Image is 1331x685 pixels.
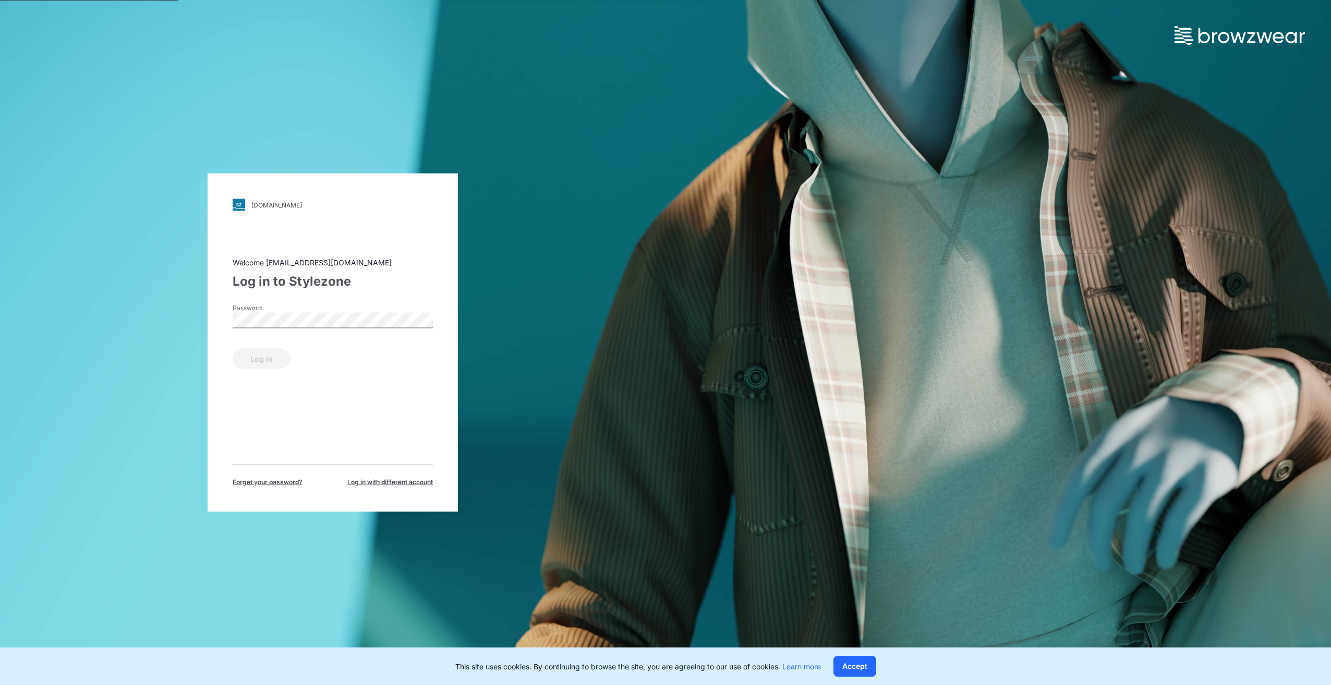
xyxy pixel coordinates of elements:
a: [DOMAIN_NAME] [233,199,433,211]
label: Password [233,303,306,313]
img: svg+xml;base64,PHN2ZyB3aWR0aD0iMjgiIGhlaWdodD0iMjgiIHZpZXdCb3g9IjAgMCAyOCAyOCIgZmlsbD0ibm9uZSIgeG... [233,199,245,211]
p: This site uses cookies. By continuing to browse the site, you are agreeing to our use of cookies. [455,661,821,672]
span: Log in with different account [347,478,433,487]
a: Learn more [782,662,821,671]
div: [DOMAIN_NAME] [251,201,302,209]
img: browzwear-logo.73288ffb.svg [1175,26,1305,45]
button: Accept [833,656,876,677]
div: Welcome [EMAIL_ADDRESS][DOMAIN_NAME] [233,257,433,268]
span: Forget your password? [233,478,302,487]
div: Log in to Stylezone [233,272,433,291]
